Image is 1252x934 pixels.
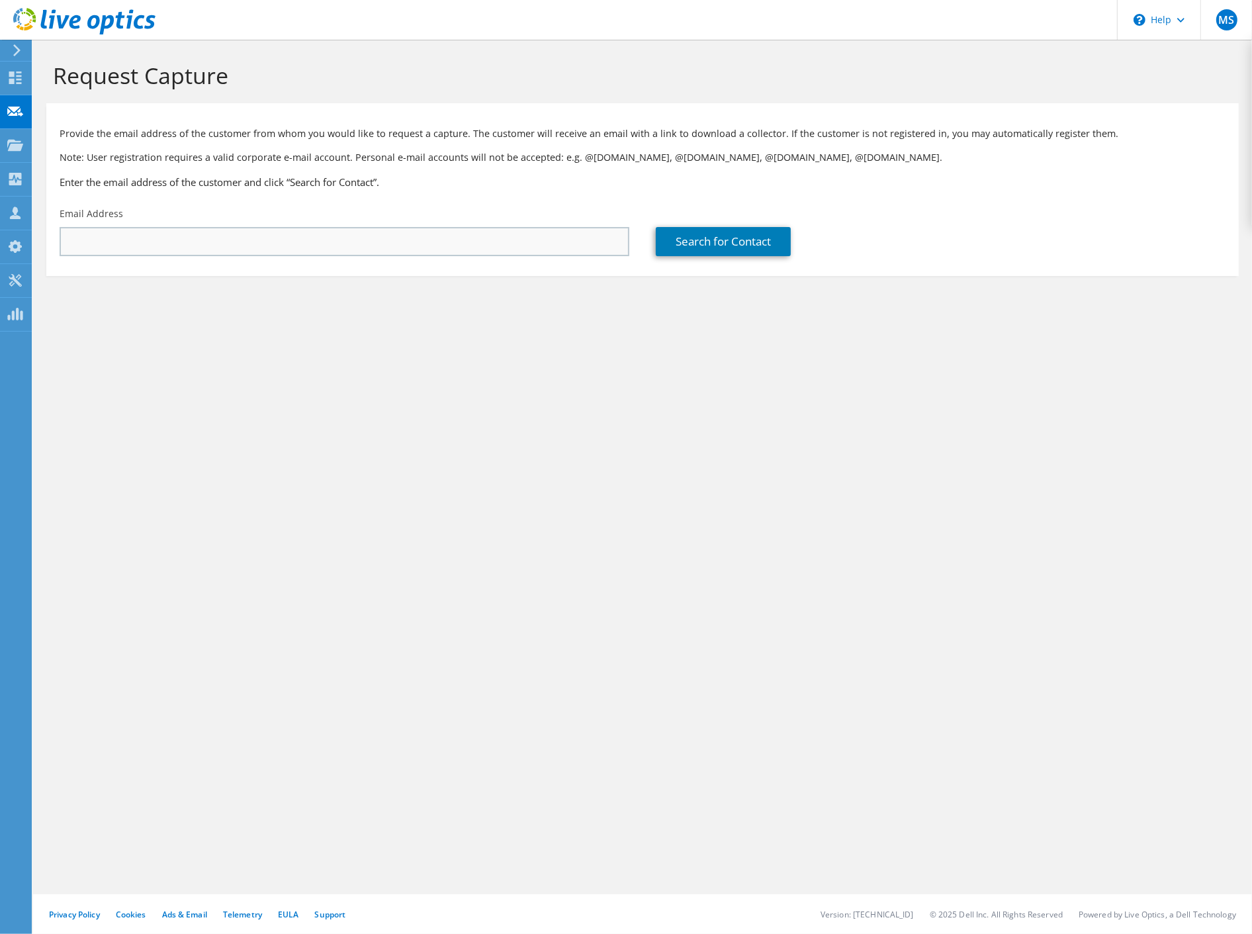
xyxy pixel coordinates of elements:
[116,909,146,920] a: Cookies
[1134,14,1145,26] svg: \n
[1079,909,1236,920] li: Powered by Live Optics, a Dell Technology
[53,62,1226,89] h1: Request Capture
[223,909,262,920] a: Telemetry
[60,126,1226,141] p: Provide the email address of the customer from whom you would like to request a capture. The cust...
[49,909,100,920] a: Privacy Policy
[930,909,1063,920] li: © 2025 Dell Inc. All Rights Reserved
[60,207,123,220] label: Email Address
[314,909,345,920] a: Support
[60,150,1226,165] p: Note: User registration requires a valid corporate e-mail account. Personal e-mail accounts will ...
[821,909,914,920] li: Version: [TECHNICAL_ID]
[162,909,207,920] a: Ads & Email
[60,175,1226,189] h3: Enter the email address of the customer and click “Search for Contact”.
[1216,9,1237,30] span: MS
[278,909,298,920] a: EULA
[656,227,791,256] a: Search for Contact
